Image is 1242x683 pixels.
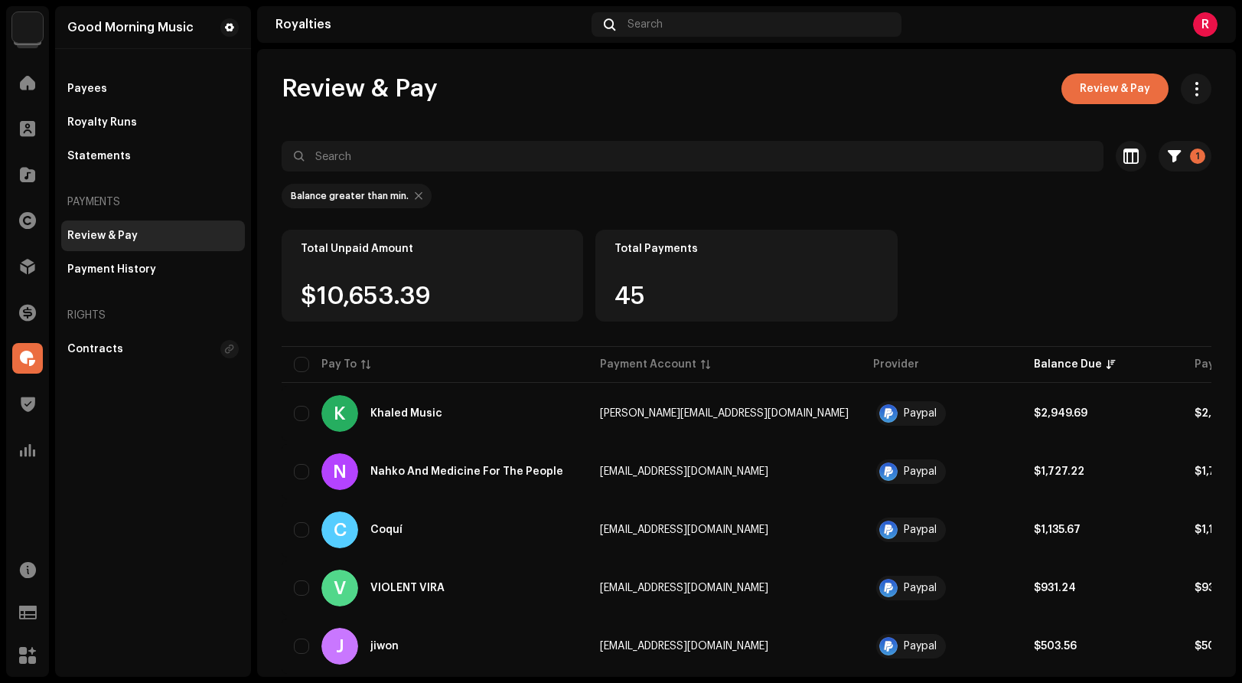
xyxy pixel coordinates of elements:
[904,583,937,593] div: Paypal
[600,357,696,372] div: Payment Account
[321,357,357,372] div: Pay To
[873,401,1009,426] span: Paypal
[614,243,878,255] div: Total Payments
[67,230,138,242] div: Review & Pay
[1159,141,1211,172] button: 1
[1080,74,1150,104] span: Review & Pay
[67,21,194,34] div: Good Morning Music
[61,74,245,104] re-m-nav-item: Payees
[291,190,409,202] div: Balance greater than min.
[67,116,137,129] div: Royalty Runs
[628,18,663,31] span: Search
[67,150,131,162] div: Statements
[904,466,937,477] div: Paypal
[67,83,107,95] div: Payees
[600,641,768,652] span: jiwonsimpkins28@gmail.com
[61,184,245,221] re-a-nav-header: Payments
[321,511,358,548] div: C
[1034,408,1087,419] strong: $2,949.69
[61,334,245,364] re-m-nav-item: Contracts
[904,408,937,419] div: Paypal
[370,641,399,652] div: jiwon
[321,453,358,490] div: N
[61,297,245,334] re-a-nav-header: Rights
[370,466,563,477] div: Nahko And Medicine For The People
[321,628,358,665] div: J
[873,576,1009,600] span: Paypal
[61,254,245,285] re-m-nav-item: Payment History
[600,583,768,593] span: littlekuma555@gmail.com
[1195,525,1241,535] strong: $1,135.67
[600,408,849,419] span: khaled.saighani@yahoo.com
[301,243,564,255] div: Total Unpaid Amount
[1190,149,1205,164] p-badge: 1
[1034,525,1081,535] strong: $1,135.67
[1034,466,1084,477] strong: $1,727.22
[1034,583,1076,593] strong: $931.24
[321,570,358,606] div: V
[873,518,1009,542] span: Paypal
[1061,74,1169,104] button: Review & Pay
[904,525,937,535] div: Paypal
[67,263,156,276] div: Payment History
[282,141,1103,172] input: Search
[1034,357,1102,372] div: Balance Due
[1195,583,1237,593] strong: $931.24
[904,641,937,652] div: Paypal
[61,107,245,138] re-m-nav-item: Royalty Runs
[61,141,245,172] re-m-nav-item: Statements
[370,583,445,593] div: VIOLENT VIRA
[282,74,438,104] span: Review & Pay
[370,525,403,535] div: Coquí
[275,18,585,31] div: Royalties
[282,230,583,322] re-o-card-value: Total Unpaid Amount
[595,230,897,322] re-o-card-value: Total Payments
[1034,641,1077,652] strong: $503.56
[1193,12,1218,37] div: R
[370,408,442,419] div: Khaled Music
[321,395,358,432] div: K
[600,525,768,535] span: listentocoqui@gmail.com
[12,12,43,43] img: 4d355f5d-9311-46a2-b30d-525bdb8252bf
[873,459,1009,484] span: Paypal
[873,634,1009,658] span: Paypal
[61,221,245,251] re-m-nav-item: Review & Pay
[1195,641,1237,652] strong: $503.56
[600,466,768,477] span: nahkofanclub@gmail.com
[67,343,123,355] div: Contracts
